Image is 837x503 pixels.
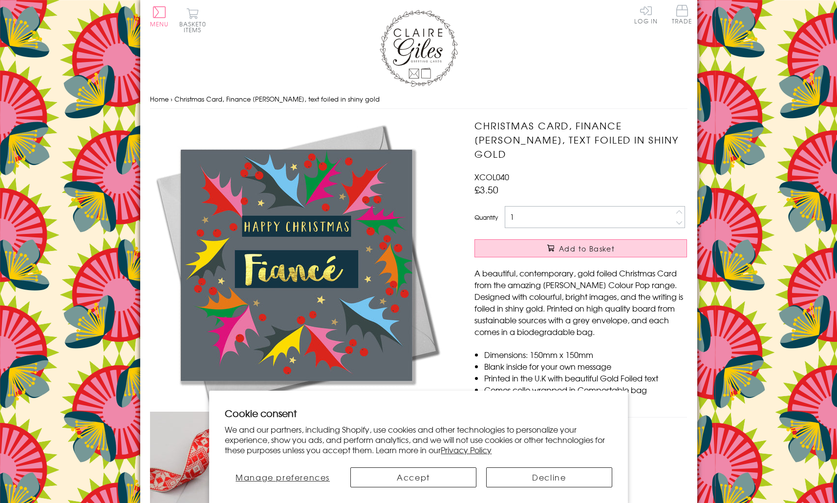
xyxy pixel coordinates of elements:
[150,89,687,109] nav: breadcrumbs
[174,94,380,104] span: Christmas Card, Finance [PERSON_NAME], text foiled in shiny gold
[474,267,687,337] p: A beautiful, contemporary, gold foiled Christmas Card from the amazing [PERSON_NAME] Colour Pop r...
[474,213,498,222] label: Quantity
[380,10,458,87] img: Claire Giles Greetings Cards
[179,8,206,33] button: Basket0 items
[236,471,330,483] span: Manage preferences
[150,20,169,28] span: Menu
[559,244,615,253] span: Add to Basket
[150,119,443,412] img: Christmas Card, Finance Bright Holly, text foiled in shiny gold
[474,183,498,196] span: £3.50
[672,5,692,24] span: Trade
[350,467,476,487] button: Accept
[150,94,169,104] a: Home
[441,444,492,456] a: Privacy Policy
[474,119,687,161] h1: Christmas Card, Finance [PERSON_NAME], text foiled in shiny gold
[672,5,692,26] a: Trade
[150,6,169,27] button: Menu
[225,424,612,455] p: We and our partners, including Shopify, use cookies and other technologies to personalize your ex...
[225,406,612,420] h2: Cookie consent
[171,94,172,104] span: ›
[486,467,612,487] button: Decline
[634,5,658,24] a: Log In
[484,384,687,396] li: Comes cello wrapped in Compostable bag
[484,349,687,360] li: Dimensions: 150mm x 150mm
[484,360,687,372] li: Blank inside for your own message
[484,372,687,384] li: Printed in the U.K with beautiful Gold Foiled text
[225,467,341,487] button: Manage preferences
[474,239,687,257] button: Add to Basket
[474,171,509,183] span: XCOL040
[184,20,206,34] span: 0 items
